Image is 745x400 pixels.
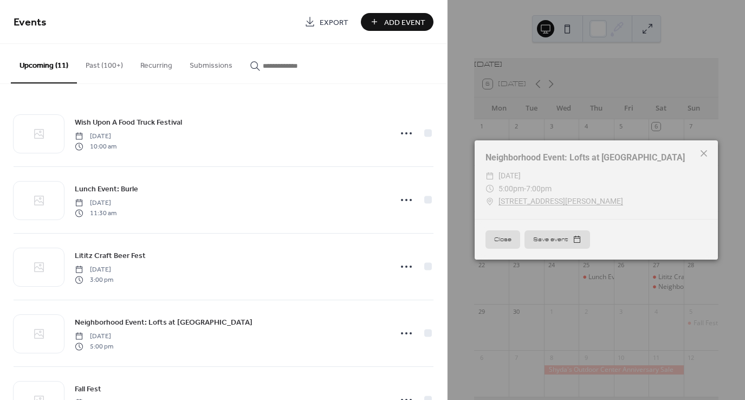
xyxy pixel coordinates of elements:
[75,141,116,151] span: 10:00 am
[75,117,182,128] span: Wish Upon A Food Truck Festival
[75,208,116,218] span: 11:30 am
[181,44,241,82] button: Submissions
[75,341,113,351] span: 5:00 pm
[75,249,146,262] a: Lititz Craft Beer Fest
[75,183,138,195] a: Lunch Event: Burle
[75,317,252,328] span: Neighborhood Event: Lofts at [GEOGRAPHIC_DATA]
[75,332,113,341] span: [DATE]
[75,265,113,275] span: [DATE]
[11,44,77,83] button: Upcoming (11)
[75,384,101,395] span: Fall Fest
[75,275,113,285] span: 3:00 pm
[296,13,357,31] a: Export
[75,132,116,141] span: [DATE]
[75,316,252,328] a: Neighborhood Event: Lofts at [GEOGRAPHIC_DATA]
[526,184,552,193] span: 7:00pm
[75,198,116,208] span: [DATE]
[485,170,494,183] div: ​
[485,230,520,249] button: Close
[524,230,590,249] button: Save event
[77,44,132,82] button: Past (100+)
[524,184,526,193] span: -
[75,250,146,262] span: Lititz Craft Beer Fest
[132,44,181,82] button: Recurring
[498,195,623,208] a: [STREET_ADDRESS][PERSON_NAME]
[485,195,494,208] div: ​
[320,17,348,28] span: Export
[361,13,433,31] button: Add Event
[475,151,718,164] div: Neighborhood Event: Lofts at [GEOGRAPHIC_DATA]
[75,383,101,395] a: Fall Fest
[498,170,521,183] span: [DATE]
[75,184,138,195] span: Lunch Event: Burle
[384,17,425,28] span: Add Event
[75,116,182,128] a: Wish Upon A Food Truck Festival
[14,12,47,33] span: Events
[498,184,524,193] span: 5:00pm
[485,183,494,196] div: ​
